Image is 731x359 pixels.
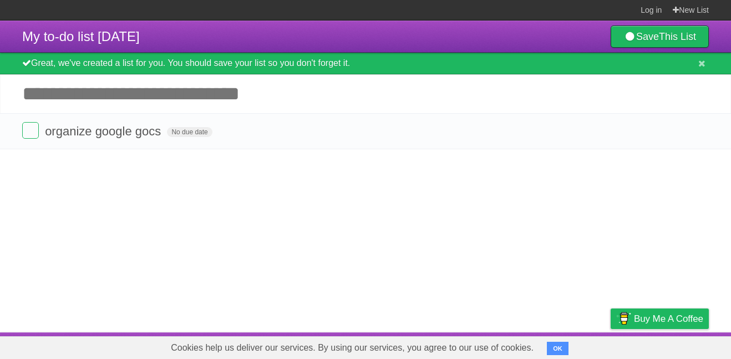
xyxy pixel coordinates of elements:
[160,337,545,359] span: Cookies help us deliver our services. By using our services, you agree to our use of cookies.
[659,31,696,42] b: This List
[463,335,486,356] a: About
[22,122,39,139] label: Done
[611,309,709,329] a: Buy me a coffee
[634,309,703,328] span: Buy me a coffee
[596,335,625,356] a: Privacy
[547,342,568,355] button: OK
[639,335,709,356] a: Suggest a feature
[167,127,212,137] span: No due date
[559,335,583,356] a: Terms
[500,335,545,356] a: Developers
[45,124,164,138] span: organize google gocs
[22,29,140,44] span: My to-do list [DATE]
[611,26,709,48] a: SaveThis List
[616,309,631,328] img: Buy me a coffee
